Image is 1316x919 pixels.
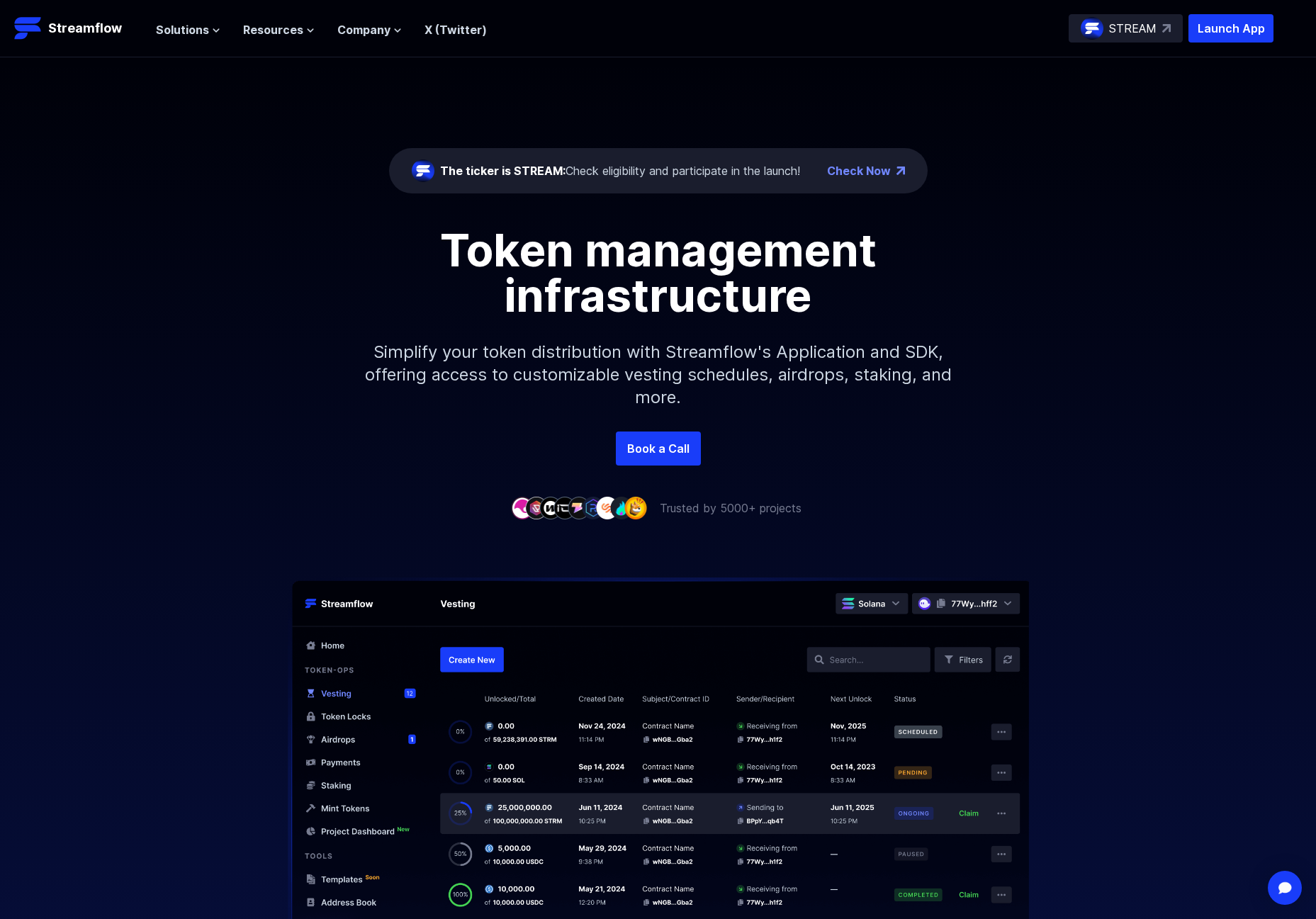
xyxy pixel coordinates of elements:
img: Streamflow Logo [14,14,43,43]
a: STREAM [1069,14,1183,43]
p: Trusted by 5000+ projects [660,500,802,517]
div: Check eligibility and participate in the launch! [440,162,800,179]
a: Streamflow [14,14,142,43]
a: Check Now [827,162,891,179]
span: Resources [243,21,303,38]
h1: Token management infrastructure [339,227,977,318]
button: Resources [243,21,315,38]
p: Simplify your token distribution with Streamflow's Application and SDK, offering access to custom... [354,318,963,432]
img: top-right-arrow.svg [1162,24,1171,33]
a: X (Twitter) [424,23,487,37]
img: company-7 [596,497,619,519]
button: Solutions [156,21,220,38]
a: Book a Call [616,432,701,466]
p: Streamflow [48,18,122,38]
span: The ticker is STREAM: [440,164,566,178]
span: Solutions [156,21,209,38]
img: company-8 [610,497,633,519]
img: company-1 [511,497,534,519]
img: streamflow-logo-circle.png [412,159,434,182]
button: Launch App [1188,14,1273,43]
img: streamflow-logo-circle.png [1081,17,1103,40]
img: company-5 [568,497,590,519]
button: Company [337,21,402,38]
img: company-6 [582,497,604,519]
img: company-2 [525,497,548,519]
img: top-right-arrow.png [896,167,905,175]
p: STREAM [1109,20,1157,37]
img: company-3 [539,497,562,519]
img: company-4 [553,497,576,519]
div: Open Intercom Messenger [1268,871,1302,905]
img: company-9 [624,497,647,519]
span: Company [337,21,390,38]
